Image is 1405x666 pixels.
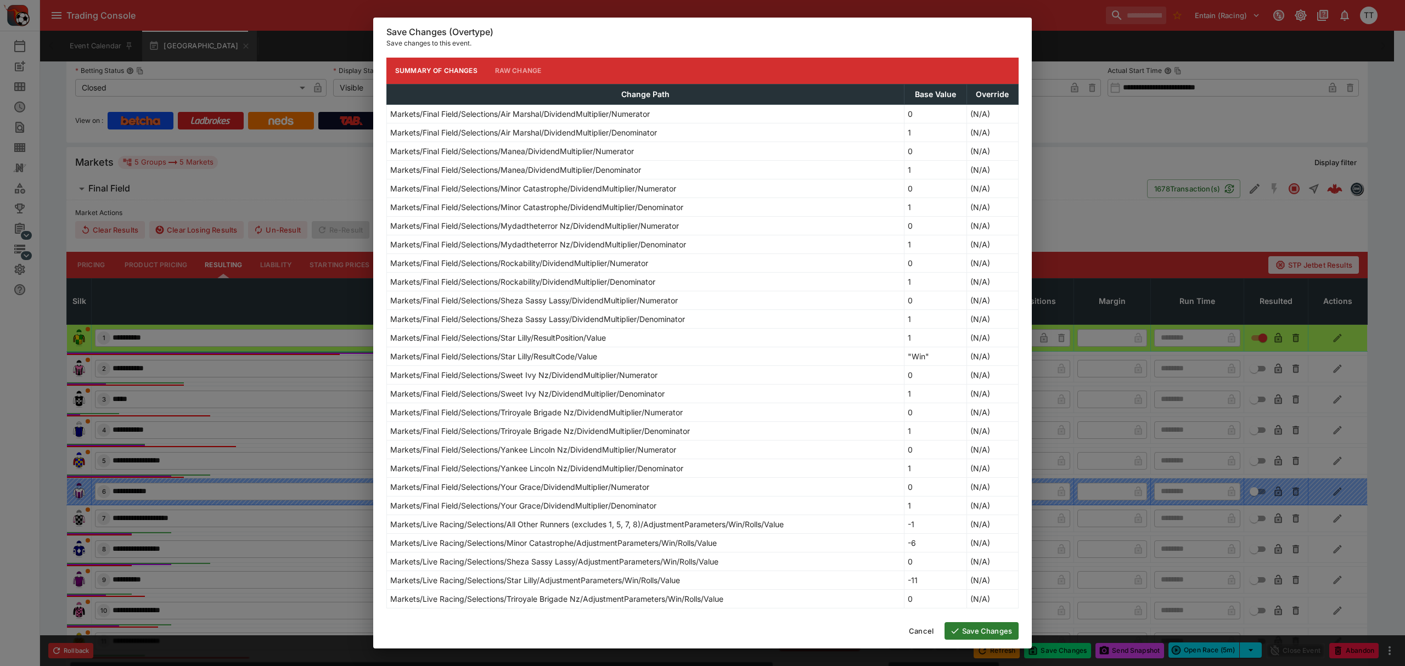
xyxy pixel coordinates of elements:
[390,220,679,232] p: Markets/Final Field/Selections/Mydadtheterror Nz/DividendMultiplier/Numerator
[904,571,967,589] td: -11
[904,533,967,552] td: -6
[390,108,650,120] p: Markets/Final Field/Selections/Air Marshal/DividendMultiplier/Numerator
[966,142,1018,160] td: (N/A)
[904,589,967,608] td: 0
[904,104,967,123] td: 0
[390,276,655,287] p: Markets/Final Field/Selections/Rockability/DividendMultiplier/Denominator
[966,440,1018,459] td: (N/A)
[386,38,1019,49] p: Save changes to this event.
[486,58,550,84] button: Raw Change
[390,257,648,269] p: Markets/Final Field/Selections/Rockability/DividendMultiplier/Numerator
[966,197,1018,216] td: (N/A)
[390,593,723,605] p: Markets/Live Racing/Selections/Triroyale Brigade Nz/AdjustmentParameters/Win/Rolls/Value
[904,179,967,197] td: 0
[386,26,1019,38] h6: Save Changes (Overtype)
[904,496,967,515] td: 1
[945,622,1019,640] button: Save Changes
[904,216,967,235] td: 0
[904,328,967,347] td: 1
[904,235,967,253] td: 1
[390,183,676,194] p: Markets/Final Field/Selections/Minor Catastrophe/DividendMultiplier/Numerator
[966,160,1018,179] td: (N/A)
[904,142,967,160] td: 0
[904,515,967,533] td: -1
[390,425,690,437] p: Markets/Final Field/Selections/Triroyale Brigade Nz/DividendMultiplier/Denominator
[390,295,678,306] p: Markets/Final Field/Selections/Sheza Sassy Lassy/DividendMultiplier/Numerator
[966,347,1018,365] td: (N/A)
[386,58,486,84] button: Summary of Changes
[904,84,967,104] th: Base Value
[390,351,597,362] p: Markets/Final Field/Selections/Star Lilly/ResultCode/Value
[966,552,1018,571] td: (N/A)
[966,571,1018,589] td: (N/A)
[387,84,904,104] th: Change Path
[390,239,686,250] p: Markets/Final Field/Selections/Mydadtheterror Nz/DividendMultiplier/Denominator
[966,123,1018,142] td: (N/A)
[966,179,1018,197] td: (N/A)
[904,421,967,440] td: 1
[390,332,606,343] p: Markets/Final Field/Selections/Star Lilly/ResultPosition/Value
[390,388,665,399] p: Markets/Final Field/Selections/Sweet Ivy Nz/DividendMultiplier/Denominator
[966,104,1018,123] td: (N/A)
[966,253,1018,272] td: (N/A)
[390,127,657,138] p: Markets/Final Field/Selections/Air Marshal/DividendMultiplier/Denominator
[904,403,967,421] td: 0
[966,84,1018,104] th: Override
[966,384,1018,403] td: (N/A)
[390,537,717,549] p: Markets/Live Racing/Selections/Minor Catastrophe/AdjustmentParameters/Win/Rolls/Value
[966,421,1018,440] td: (N/A)
[966,459,1018,477] td: (N/A)
[904,160,967,179] td: 1
[390,407,683,418] p: Markets/Final Field/Selections/Triroyale Brigade Nz/DividendMultiplier/Numerator
[904,197,967,216] td: 1
[902,622,940,640] button: Cancel
[966,533,1018,552] td: (N/A)
[390,462,683,474] p: Markets/Final Field/Selections/Yankee Lincoln Nz/DividendMultiplier/Denominator
[966,515,1018,533] td: (N/A)
[966,309,1018,328] td: (N/A)
[904,309,967,328] td: 1
[966,365,1018,384] td: (N/A)
[966,216,1018,235] td: (N/A)
[390,201,683,213] p: Markets/Final Field/Selections/Minor Catastrophe/DividendMultiplier/Denominator
[390,444,676,455] p: Markets/Final Field/Selections/Yankee Lincoln Nz/DividendMultiplier/Numerator
[390,313,685,325] p: Markets/Final Field/Selections/Sheza Sassy Lassy/DividendMultiplier/Denominator
[904,384,967,403] td: 1
[904,365,967,384] td: 0
[390,574,680,586] p: Markets/Live Racing/Selections/Star Lilly/AdjustmentParameters/Win/Rolls/Value
[390,481,649,493] p: Markets/Final Field/Selections/Your Grace/DividendMultiplier/Numerator
[904,347,967,365] td: "Win"
[904,477,967,496] td: 0
[390,369,657,381] p: Markets/Final Field/Selections/Sweet Ivy Nz/DividendMultiplier/Numerator
[904,253,967,272] td: 0
[390,145,634,157] p: Markets/Final Field/Selections/Manea/DividendMultiplier/Numerator
[966,403,1018,421] td: (N/A)
[966,272,1018,291] td: (N/A)
[904,272,967,291] td: 1
[904,291,967,309] td: 0
[390,518,784,530] p: Markets/Live Racing/Selections/All Other Runners (excludes 1, 5, 7, 8)/AdjustmentParameters/Win/R...
[390,556,718,567] p: Markets/Live Racing/Selections/Sheza Sassy Lassy/AdjustmentParameters/Win/Rolls/Value
[966,235,1018,253] td: (N/A)
[966,328,1018,347] td: (N/A)
[966,589,1018,608] td: (N/A)
[390,164,641,176] p: Markets/Final Field/Selections/Manea/DividendMultiplier/Denominator
[390,500,656,511] p: Markets/Final Field/Selections/Your Grace/DividendMultiplier/Denominator
[904,552,967,571] td: 0
[904,459,967,477] td: 1
[904,440,967,459] td: 0
[966,477,1018,496] td: (N/A)
[904,123,967,142] td: 1
[966,291,1018,309] td: (N/A)
[966,496,1018,515] td: (N/A)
